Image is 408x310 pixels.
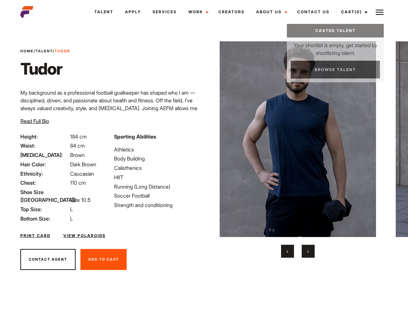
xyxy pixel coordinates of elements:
strong: Sporting Abilities [114,133,156,140]
a: Contact Us [291,3,335,21]
span: Top Size: [20,205,69,213]
img: Burger icon [376,8,383,16]
span: Shoe Size ([GEOGRAPHIC_DATA]): [20,188,69,204]
img: cropped-aefm-brand-fav-22-square.png [20,5,33,18]
a: Work [183,3,213,21]
span: Next [307,248,309,254]
h1: Tudor [20,59,70,78]
span: L [70,206,73,212]
span: Previous [287,248,288,254]
span: [MEDICAL_DATA]: [20,151,69,159]
p: Your shortlist is empty, get started by shortlisting talent. [287,37,384,57]
span: Size 10.5 [70,197,90,203]
a: Services [147,3,183,21]
span: Ethnicity: [20,170,69,178]
a: Browse Talent [291,61,380,78]
li: Athletics [114,146,200,153]
span: (0) [355,9,362,14]
span: 110 cm [70,180,86,186]
a: Talent [36,49,53,53]
a: Home [20,49,34,53]
span: 84 cm [70,142,85,149]
span: Caucasian [70,170,94,177]
span: Hair Color: [20,160,69,168]
a: View Polaroids [63,233,106,239]
span: Dark Brown [70,161,96,168]
li: Running (Long Distance) [114,183,200,191]
a: About Us [250,3,291,21]
button: Contact Agent [20,249,76,270]
span: 184 cm [70,133,87,140]
span: Height: [20,133,69,140]
span: Read Full Bio [20,118,49,124]
span: Chest: [20,179,69,187]
p: My background as a professional football goalkeeper has shaped who I am — disciplined, driven, an... [20,89,200,128]
span: Add To Cast [88,257,119,262]
button: Read Full Bio [20,117,49,125]
span: L [70,215,73,222]
a: Print Card [20,233,50,239]
li: Soccer Football [114,192,200,200]
button: Add To Cast [80,249,127,270]
span: / / [20,48,70,54]
a: Casted Talent [287,24,384,37]
span: Brown [70,152,85,158]
a: Cast(0) [335,3,371,21]
strong: Tudor [55,49,70,53]
span: Waist: [20,142,69,150]
a: Creators [213,3,250,21]
li: Calisthenics [114,164,200,172]
li: Body Building [114,155,200,162]
li: Strength and conditioning [114,201,200,209]
li: HIIT [114,173,200,181]
a: Talent [89,3,119,21]
span: Bottom Size: [20,215,69,222]
a: Apply [119,3,147,21]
